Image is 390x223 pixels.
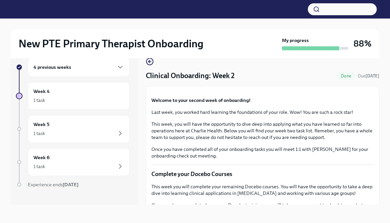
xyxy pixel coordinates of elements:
[151,183,374,197] p: This week you will complete your remaining Docebo courses. You will have the opportunity to take ...
[151,146,374,159] p: Once you have completed all of your onboarding tasks you will meet 1:1 with [PERSON_NAME] for you...
[146,71,235,81] h4: Clinical Onboarding: Week 2
[337,73,355,78] span: Done
[282,37,309,44] strong: My progress
[354,38,371,50] h3: 88%
[358,73,379,78] span: Due
[33,130,45,137] div: 1 task
[63,182,79,188] strong: [DATE]
[16,115,130,143] a: Week 51 task
[13,4,48,15] img: CharlieHealth
[28,58,130,77] div: 4 previous weeks
[28,182,79,188] span: Experience ends
[151,97,251,103] strong: Welcome to your second week of onboarding!
[33,154,50,161] h6: Week 6
[151,121,374,141] p: This week, you will have the opportunity to dive deep into applying what you have learned so far ...
[151,109,374,115] p: Last week, you worked hard learning the foundations of your role. Wow! You are such a rock star!
[16,148,130,176] a: Week 61 task
[358,73,379,79] span: August 30th, 2025 10:00
[33,97,45,104] div: 1 task
[365,73,379,78] strong: [DATE]
[33,88,50,95] h6: Week 4
[33,64,71,71] h6: 4 previous weeks
[151,170,374,178] p: Complete your Docebo Courses
[19,37,203,50] h2: New PTE Primary Therapist Onboarding
[151,202,374,215] p: Once you have completed your core Docebo trainings you will take an assesment to check in on what...
[16,82,130,110] a: Week 41 task
[33,163,45,170] div: 1 task
[33,121,49,128] h6: Week 5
